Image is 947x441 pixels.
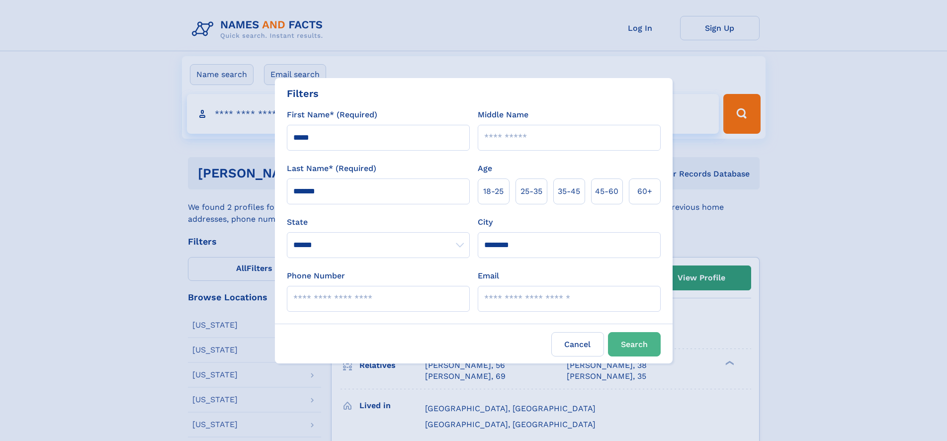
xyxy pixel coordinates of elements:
[287,86,319,101] div: Filters
[287,109,377,121] label: First Name* (Required)
[478,270,499,282] label: Email
[483,185,504,197] span: 18‑25
[595,185,618,197] span: 45‑60
[287,270,345,282] label: Phone Number
[520,185,542,197] span: 25‑35
[478,216,493,228] label: City
[551,332,604,356] label: Cancel
[608,332,661,356] button: Search
[478,109,528,121] label: Middle Name
[637,185,652,197] span: 60+
[287,163,376,175] label: Last Name* (Required)
[558,185,580,197] span: 35‑45
[478,163,492,175] label: Age
[287,216,470,228] label: State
